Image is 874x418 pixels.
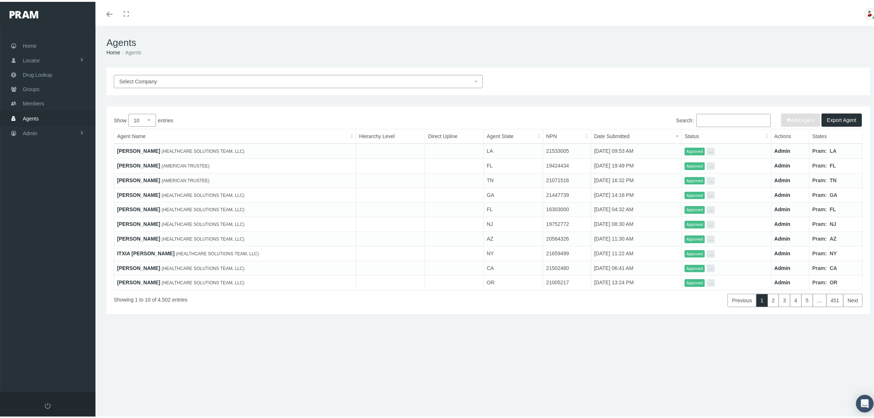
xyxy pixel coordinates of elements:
span: Approved [685,263,705,271]
button: ... [707,204,715,212]
th: Hierarchy Level [356,127,425,142]
span: (HEALTHCARE SOLUTIONS TEAM, LLC) [162,220,244,225]
td: [DATE] 16:32 PM [591,171,681,186]
a: [PERSON_NAME] [117,190,160,196]
span: Members [23,95,44,109]
td: [DATE] 19:49 PM [591,157,681,172]
span: Home [23,37,36,51]
td: 16303000 [543,201,591,215]
span: (HEALTHCARE SOLUTIONS TEAM, LLC) [162,191,244,196]
a: 1 [756,292,768,305]
span: Select Company [119,77,157,83]
td: [DATE] 11:30 AM [591,230,681,245]
a: Admin [775,176,791,181]
b: FL [830,205,836,210]
a: 5 [801,292,813,305]
td: 21005217 [543,274,591,288]
td: LA [484,142,543,156]
td: AZ [484,230,543,245]
a: Admin [775,234,791,240]
span: Drug Lookup [23,66,52,80]
label: Show entries [114,112,488,125]
a: ITXIA [PERSON_NAME] [117,249,175,255]
td: [DATE] 09:53 AM [591,142,681,156]
th: States [809,127,862,142]
span: Approved [685,146,705,154]
b: Pram: [812,190,827,196]
a: … [813,292,827,305]
span: (AMERICAN TRUSTEE) [162,176,209,181]
b: Pram: [812,161,827,167]
a: 4 [790,292,802,305]
button: ... [707,277,715,285]
a: Admin [775,278,791,284]
button: ... [707,219,715,227]
th: Direct Upline [425,127,484,142]
span: Groups [23,80,40,94]
a: [PERSON_NAME] [117,161,160,167]
a: Home [106,48,120,54]
a: Admin [775,161,791,167]
a: 451 [826,292,844,305]
th: NPN: activate to sort column ascending [543,127,591,142]
h1: Agents [106,35,870,47]
td: 19424434 [543,157,591,172]
a: Admin [775,146,791,152]
td: 21071516 [543,171,591,186]
a: Previous [728,292,756,305]
a: [PERSON_NAME] [117,205,160,210]
a: Admin [775,263,791,269]
b: OR [830,278,837,284]
td: [DATE] 13:24 PM [591,274,681,288]
span: Approved [685,277,705,285]
td: 21447739 [543,186,591,201]
b: Pram: [812,219,827,225]
b: Pram: [812,234,827,240]
label: Search: [676,112,771,125]
button: ... [707,248,715,256]
td: 21659499 [543,244,591,259]
th: Actions [771,127,809,142]
td: [DATE] 11:22 AM [591,244,681,259]
span: Approved [685,190,705,198]
a: Admin [775,205,791,210]
span: Approved [685,248,705,256]
a: Admin [775,219,791,225]
b: Pram: [812,263,827,269]
span: (AMERICAN TRUSTEE) [162,162,209,167]
b: Pram: [812,205,827,210]
b: NY [830,249,837,255]
input: Search: [696,112,771,125]
span: Approved [685,219,705,227]
a: Next [843,292,863,305]
span: Approved [685,161,705,168]
td: NJ [484,215,543,230]
b: CA [830,263,837,269]
a: Admin [775,190,791,196]
span: (HEALTHCARE SOLUTIONS TEAM, LLC) [162,147,244,152]
b: NJ [830,219,836,225]
span: Locator [23,52,40,66]
th: Agent Name: activate to sort column ascending [114,127,356,142]
span: (HEALTHCARE SOLUTIONS TEAM, LLC) [162,235,244,240]
div: Open Intercom Messenger [856,393,874,411]
b: LA [830,146,837,152]
a: [PERSON_NAME] [117,263,160,269]
img: PRAM_20_x_78.png [10,9,38,17]
td: TN [484,171,543,186]
td: FL [484,201,543,215]
span: Approved [685,204,705,212]
td: [DATE] 04:32 AM [591,201,681,215]
b: FL [830,161,836,167]
a: [PERSON_NAME] [117,146,160,152]
td: 20564326 [543,230,591,245]
span: (HEALTHCARE SOLUTIONS TEAM, LLC) [162,278,244,284]
select: Showentries [128,112,156,125]
button: Add Agent [781,112,820,125]
span: Approved [685,175,705,183]
span: Agents [23,110,39,124]
b: Pram: [812,249,827,255]
b: AZ [830,234,837,240]
span: Admin [23,125,37,138]
td: NY [484,244,543,259]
